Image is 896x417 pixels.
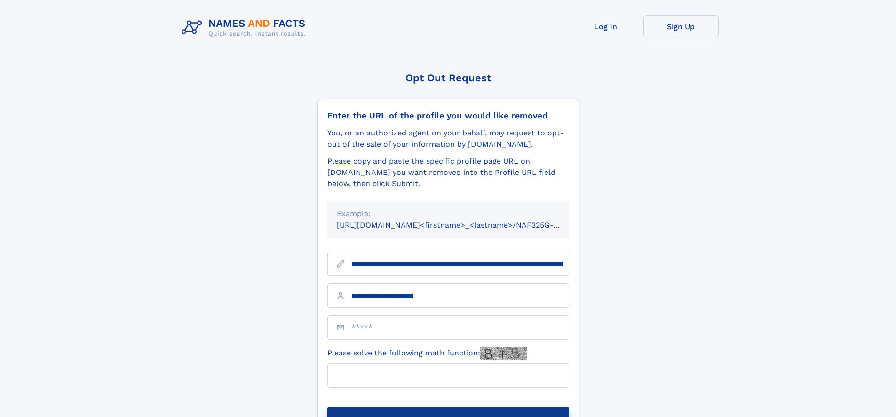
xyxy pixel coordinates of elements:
[327,110,569,121] div: Enter the URL of the profile you would like removed
[327,347,527,360] label: Please solve the following math function:
[643,15,719,38] a: Sign Up
[568,15,643,38] a: Log In
[178,15,313,40] img: Logo Names and Facts
[317,72,579,84] div: Opt Out Request
[327,156,569,189] div: Please copy and paste the specific profile page URL on [DOMAIN_NAME] you want removed into the Pr...
[337,220,587,229] small: [URL][DOMAIN_NAME]<firstname>_<lastname>/NAF325G-xxxxxxxx
[327,127,569,150] div: You, or an authorized agent on your behalf, may request to opt-out of the sale of your informatio...
[337,208,560,220] div: Example:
